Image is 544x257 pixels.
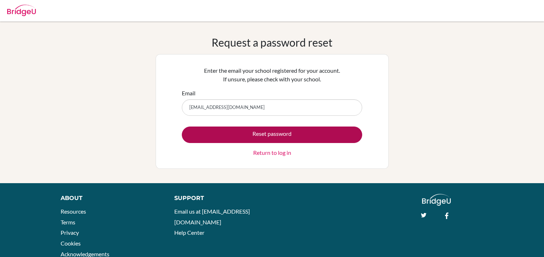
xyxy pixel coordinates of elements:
[212,36,332,49] h1: Request a password reset
[422,194,451,206] img: logo_white@2x-f4f0deed5e89b7ecb1c2cc34c3e3d731f90f0f143d5ea2071677605dd97b5244.png
[7,5,36,16] img: Bridge-U
[61,208,86,215] a: Resources
[61,219,75,225] a: Terms
[174,229,204,236] a: Help Center
[61,194,158,203] div: About
[61,229,79,236] a: Privacy
[182,66,362,84] p: Enter the email your school registered for your account. If unsure, please check with your school.
[253,148,291,157] a: Return to log in
[174,194,264,203] div: Support
[174,208,250,225] a: Email us at [EMAIL_ADDRESS][DOMAIN_NAME]
[182,89,195,97] label: Email
[182,127,362,143] button: Reset password
[61,240,81,247] a: Cookies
